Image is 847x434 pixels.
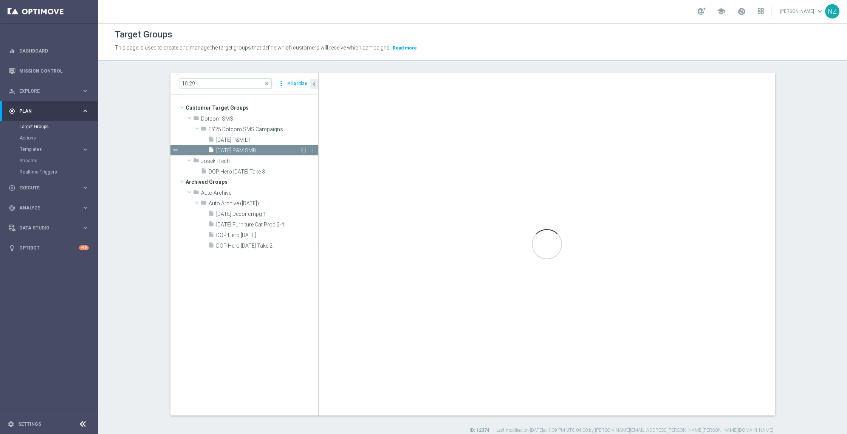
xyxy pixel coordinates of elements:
i: keyboard_arrow_right [82,146,89,153]
i: insert_drive_file [208,136,214,145]
button: Prioritize [286,79,309,89]
span: Archived Groups [186,177,318,187]
i: insert_drive_file [208,221,214,229]
i: folder [193,189,199,198]
i: insert_drive_file [208,147,214,155]
i: insert_drive_file [201,168,207,177]
span: Templates [20,147,74,152]
div: Actions [20,132,98,144]
span: Dotcom SMS [201,116,318,122]
div: Plan [9,108,82,115]
i: insert_drive_file [208,242,214,251]
button: chevron_left [310,79,318,89]
div: Mission Control [9,61,89,81]
span: Customer Target Groups [186,102,318,113]
div: Realtime Triggers [20,166,98,178]
span: 10.29.24 Furniture Cat Prop 2-4 [216,222,318,228]
div: Dashboard [9,41,89,61]
span: Execute [19,186,82,190]
i: equalizer [9,48,15,54]
i: keyboard_arrow_right [82,87,89,95]
h1: Target Groups [115,29,172,40]
i: keyboard_arrow_right [82,107,89,115]
a: Settings [18,422,41,426]
span: Joseki-Tech [201,158,318,164]
span: Plan [19,109,82,113]
a: Realtime Triggers [20,169,79,175]
div: Explore [9,88,82,95]
a: Actions [20,135,79,141]
i: folder [193,115,199,124]
span: DOP Hero 10.29.24 [216,232,318,239]
i: keyboard_arrow_right [82,224,89,231]
i: lightbulb [9,245,15,251]
button: Read more [392,44,418,52]
div: play_circle_outline Execute keyboard_arrow_right [8,185,89,191]
div: Templates [20,144,98,155]
i: gps_fixed [9,108,15,115]
i: more_vert [277,78,285,89]
button: person_search Explore keyboard_arrow_right [8,88,89,94]
div: NZ [825,4,839,19]
span: 10.29.25 P&amp;M L1 [216,137,318,143]
div: Execute [9,184,82,191]
a: Optibot [19,238,79,258]
i: keyboard_arrow_right [82,204,89,211]
i: folder [193,157,199,166]
span: keyboard_arrow_down [816,7,824,15]
span: DOP Hero 10.29.24 Take 2 [216,243,318,249]
span: Explore [19,89,82,93]
i: folder [201,200,207,208]
i: keyboard_arrow_right [82,184,89,191]
span: school [717,7,725,15]
div: Target Groups [20,121,98,132]
button: Mission Control [8,68,89,74]
div: Optibot [9,238,89,258]
span: close [264,81,270,87]
i: chevron_left [311,81,318,88]
span: 10.29.25 P&amp;M SMB [216,147,300,154]
div: Streams [20,155,98,166]
button: gps_fixed Plan keyboard_arrow_right [8,108,89,114]
button: Templates keyboard_arrow_right [20,146,89,152]
a: [PERSON_NAME]keyboard_arrow_down [779,6,825,17]
span: Auto Archive (2025-01-28) [209,200,318,207]
i: track_changes [9,205,15,211]
a: Streams [20,158,79,164]
label: Last modified on [DATE] at 1:39 PM UTC-04:00 by [PERSON_NAME][EMAIL_ADDRESS][PERSON_NAME][PERSON_... [496,427,773,434]
button: Data Studio keyboard_arrow_right [8,225,89,231]
a: Target Groups [20,124,79,130]
div: Analyze [9,205,82,211]
label: ID: 12374 [469,427,489,434]
button: equalizer Dashboard [8,48,89,54]
span: This page is used to create and manage the target groups that define which customers will receive... [115,45,391,51]
a: Dashboard [19,41,89,61]
span: Data Studio [19,226,82,230]
button: track_changes Analyze keyboard_arrow_right [8,205,89,211]
div: Templates [20,147,82,152]
i: folder [201,126,207,134]
span: FY25 Dotcom SMS Campaigns [209,126,318,133]
input: Quick find group or folder [180,78,272,89]
i: settings [8,421,14,428]
button: lightbulb Optibot +10 [8,245,89,251]
a: Mission Control [19,61,89,81]
span: 10.29.24 Decor cmpg 1 [216,211,318,217]
i: insert_drive_file [208,210,214,219]
i: play_circle_outline [9,184,15,191]
div: Data Studio [9,225,82,231]
span: DOP Hero 10.29.24 Take 3 [209,169,318,175]
div: +10 [79,245,89,250]
i: insert_drive_file [208,231,214,240]
i: person_search [9,88,15,95]
i: more_vert [309,147,315,153]
span: Analyze [19,206,82,210]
